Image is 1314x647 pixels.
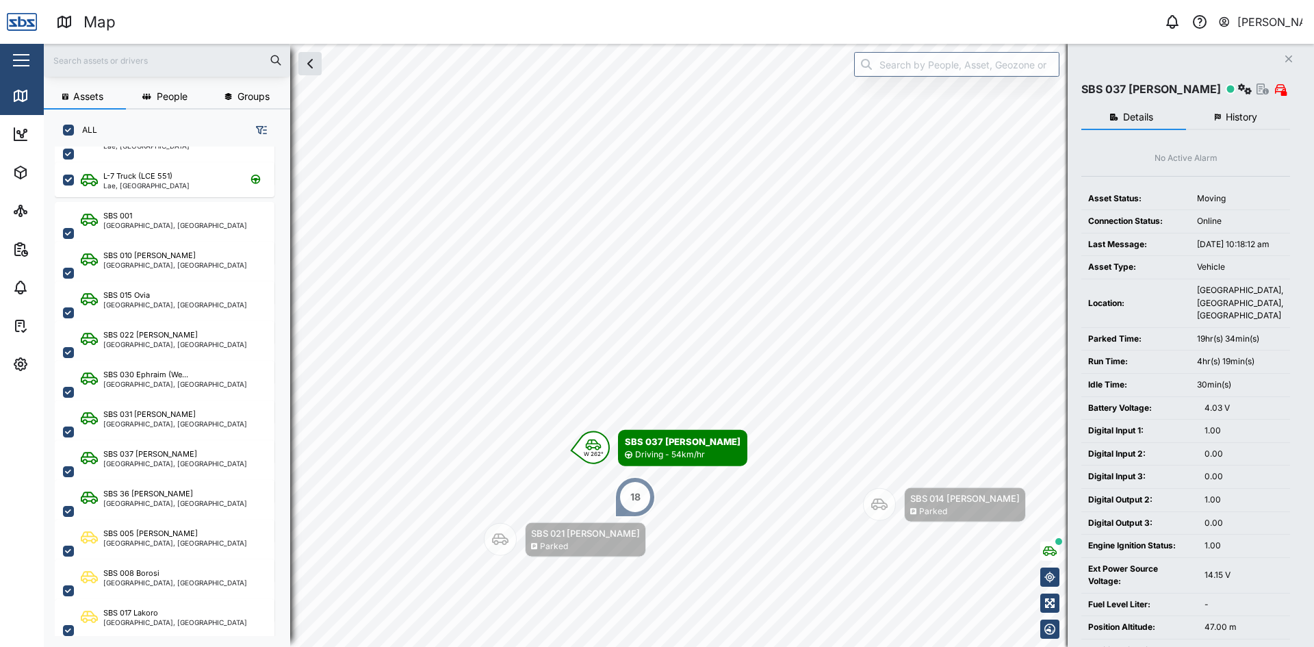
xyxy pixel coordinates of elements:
[1226,112,1257,122] span: History
[1197,215,1283,228] div: Online
[1204,540,1283,553] div: 1.00
[103,619,247,626] div: [GEOGRAPHIC_DATA], [GEOGRAPHIC_DATA]
[1081,81,1221,98] div: SBS 037 [PERSON_NAME]
[919,505,947,518] div: Parked
[1088,517,1191,530] div: Digital Output 3:
[584,451,604,457] div: W 262°
[74,125,97,136] label: ALL
[1088,540,1191,553] div: Engine Ignition Status:
[1197,261,1283,274] div: Vehicle
[1197,192,1283,205] div: Moving
[103,420,247,427] div: [GEOGRAPHIC_DATA], [GEOGRAPHIC_DATA]
[1197,379,1283,392] div: 30min(s)
[36,88,66,103] div: Map
[1088,215,1183,228] div: Connection Status:
[1088,238,1183,251] div: Last Message:
[103,182,190,189] div: Lae, [GEOGRAPHIC_DATA]
[36,242,82,257] div: Reports
[1088,470,1191,483] div: Digital Input 3:
[1088,355,1183,368] div: Run Time:
[1088,563,1191,588] div: Ext Power Source Voltage:
[1197,355,1283,368] div: 4hr(s) 19min(s)
[103,528,198,540] div: SBS 005 [PERSON_NAME]
[1088,261,1183,274] div: Asset Type:
[103,222,247,229] div: [GEOGRAPHIC_DATA], [GEOGRAPHIC_DATA]
[577,430,747,466] div: Map marker
[1204,569,1283,582] div: 14.15 V
[36,127,97,142] div: Dashboard
[103,607,158,619] div: SBS 017 Lakoro
[1197,284,1283,322] div: [GEOGRAPHIC_DATA], [GEOGRAPHIC_DATA], [GEOGRAPHIC_DATA]
[103,290,150,301] div: SBS 015 Ovia
[1088,402,1191,415] div: Battery Voltage:
[103,262,247,268] div: [GEOGRAPHIC_DATA], [GEOGRAPHIC_DATA]
[103,381,247,388] div: [GEOGRAPHIC_DATA], [GEOGRAPHIC_DATA]
[103,210,132,222] div: SBS 001
[615,477,656,518] div: Map marker
[1204,598,1283,611] div: -
[103,448,197,460] div: SBS 037 [PERSON_NAME]
[1088,297,1183,310] div: Location:
[103,250,196,262] div: SBS 010 [PERSON_NAME]
[1088,192,1183,205] div: Asset Status:
[1088,424,1191,437] div: Digital Input 1:
[1218,12,1303,31] button: [PERSON_NAME]
[103,369,188,381] div: SBS 030 Ephraim (We...
[55,147,289,636] div: grid
[1204,494,1283,507] div: 1.00
[103,540,247,546] div: [GEOGRAPHIC_DATA], [GEOGRAPHIC_DATA]
[1088,448,1191,461] div: Digital Input 2:
[103,500,247,507] div: [GEOGRAPHIC_DATA], [GEOGRAPHIC_DATA]
[103,341,247,348] div: [GEOGRAPHIC_DATA], [GEOGRAPHIC_DATA]
[237,92,270,101] span: Groups
[1088,598,1191,611] div: Fuel Level Liter:
[36,318,73,333] div: Tasks
[531,527,640,540] div: SBS 021 [PERSON_NAME]
[854,52,1059,77] input: Search by People, Asset, Geozone or Place
[36,357,84,372] div: Settings
[1088,379,1183,392] div: Idle Time:
[7,7,37,37] img: Main Logo
[1197,238,1283,251] div: [DATE] 10:18:12 am
[1204,621,1283,634] div: 47.00 m
[157,92,188,101] span: People
[103,170,172,182] div: L-7 Truck (LCE 551)
[1155,152,1218,165] div: No Active Alarm
[103,409,196,420] div: SBS 031 [PERSON_NAME]
[36,280,78,295] div: Alarms
[103,488,193,500] div: SBS 36 [PERSON_NAME]
[44,44,1314,647] canvas: Map
[1197,333,1283,346] div: 19hr(s) 34min(s)
[103,329,198,341] div: SBS 022 [PERSON_NAME]
[103,460,247,467] div: [GEOGRAPHIC_DATA], [GEOGRAPHIC_DATA]
[863,487,1026,522] div: Map marker
[484,522,646,557] div: Map marker
[83,10,116,34] div: Map
[1088,494,1191,507] div: Digital Output 2:
[1123,112,1153,122] span: Details
[540,540,568,553] div: Parked
[103,579,247,586] div: [GEOGRAPHIC_DATA], [GEOGRAPHIC_DATA]
[73,92,103,101] span: Assets
[103,142,254,149] div: Lae, [GEOGRAPHIC_DATA]
[52,50,282,71] input: Search assets or drivers
[1204,424,1283,437] div: 1.00
[630,490,641,505] div: 18
[36,165,78,180] div: Assets
[1088,621,1191,634] div: Position Altitude:
[1237,14,1303,31] div: [PERSON_NAME]
[1204,470,1283,483] div: 0.00
[103,301,247,308] div: [GEOGRAPHIC_DATA], [GEOGRAPHIC_DATA]
[1088,333,1183,346] div: Parked Time:
[36,203,68,218] div: Sites
[1204,448,1283,461] div: 0.00
[910,492,1020,505] div: SBS 014 [PERSON_NAME]
[103,568,159,579] div: SBS 008 Borosi
[625,435,740,448] div: SBS 037 [PERSON_NAME]
[1204,517,1283,530] div: 0.00
[635,448,705,461] div: Driving - 54km/hr
[1204,402,1283,415] div: 4.03 V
